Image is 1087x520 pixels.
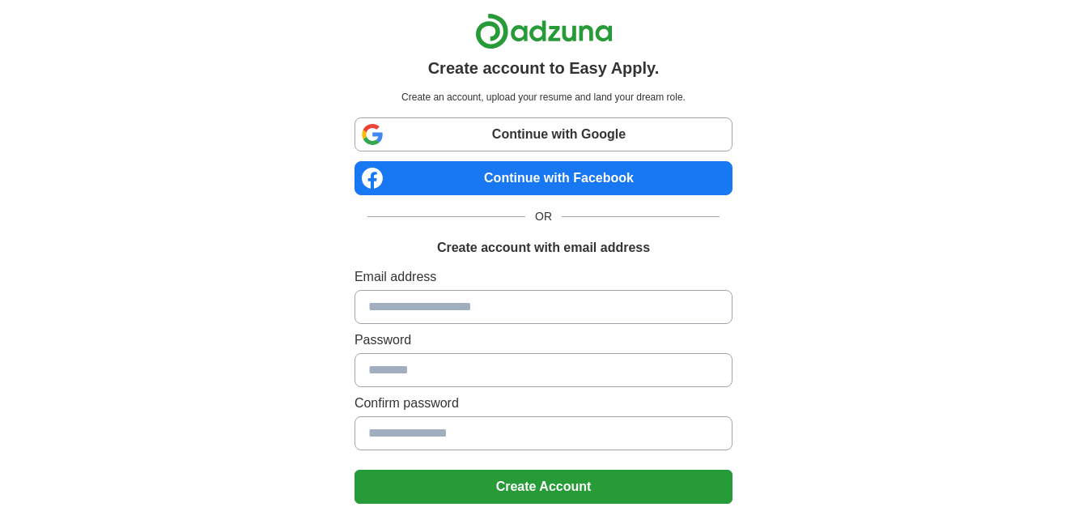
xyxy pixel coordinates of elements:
h1: Create account with email address [437,238,650,258]
p: Create an account, upload your resume and land your dream role. [358,90,729,104]
label: Email address [355,267,732,287]
a: Continue with Google [355,117,732,151]
label: Password [355,330,732,350]
span: OR [525,208,562,225]
h1: Create account to Easy Apply. [428,56,660,80]
img: Adzuna logo [475,13,613,49]
label: Confirm password [355,394,732,413]
button: Create Account [355,470,732,504]
a: Continue with Facebook [355,161,732,195]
